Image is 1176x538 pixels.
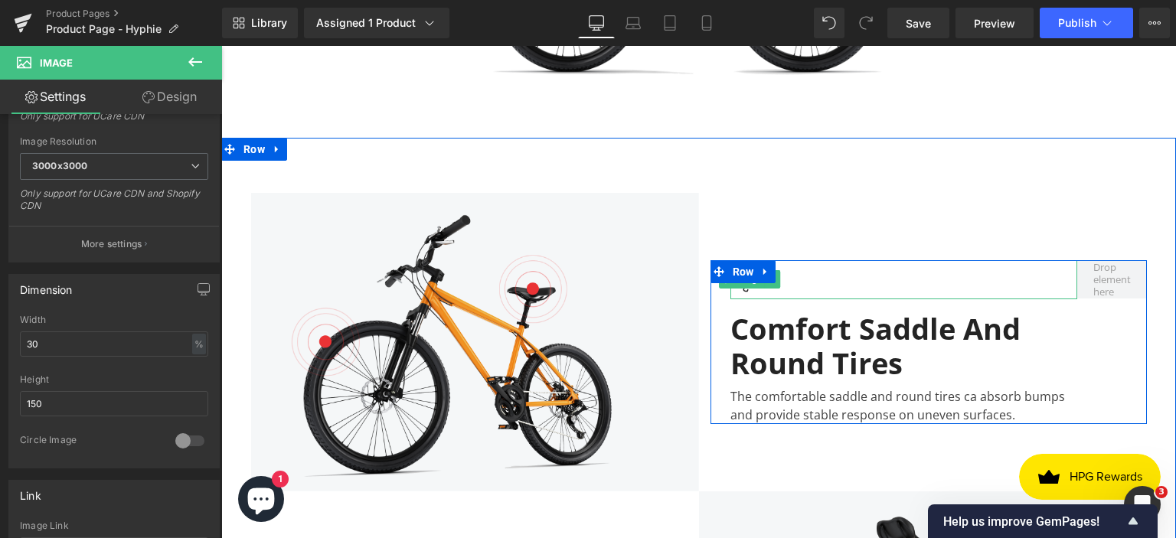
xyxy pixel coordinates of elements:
div: Dimension [20,275,73,296]
a: Desktop [578,8,615,38]
div: Image Resolution [20,136,208,147]
span: Image [40,57,73,69]
div: The comfortable saddle and round tires ca absorb bumps and provide stable response on uneven surf... [509,335,856,378]
a: Design [114,80,225,114]
div: Link [20,481,41,502]
input: auto [20,391,208,416]
a: Expand / Collapse [543,224,559,243]
div: Image Link [20,520,208,531]
span: Save [906,15,931,31]
a: Expand / Collapse [534,214,554,237]
button: Publish [1040,8,1133,38]
div: Width [20,315,208,325]
span: Library [251,16,287,30]
div: Only support for UCare CDN and Shopify CDN [20,187,208,222]
a: New Library [222,8,298,38]
div: Only support for UCare CDN [20,110,208,132]
iframe: Button to open loyalty program pop-up [798,408,939,454]
span: 3 [1155,486,1168,498]
span: Preview [974,15,1015,31]
b: 3000x3000 [32,160,87,171]
div: Assigned 1 Product [316,15,437,31]
button: More settings [9,226,219,262]
a: Product Pages [46,8,222,20]
input: auto [20,331,208,357]
a: Tablet [652,8,688,38]
span: Product Page - Hyphie [46,23,162,35]
div: Height [20,374,208,385]
button: More [1139,8,1170,38]
a: Expand / Collapse [46,92,66,115]
inbox-online-store-chat: Shopify online store chat [12,430,67,480]
a: Mobile [688,8,725,38]
button: Show survey - Help us improve GemPages! [943,512,1142,530]
a: Laptop [615,8,652,38]
p: More settings [81,237,142,251]
span: Help us improve GemPages! [943,514,1124,529]
span: Row [18,92,47,115]
span: Row [508,214,537,237]
span: Publish [1058,17,1096,29]
div: % [192,334,206,354]
a: Preview [955,8,1034,38]
div: Circle Image [20,434,160,450]
button: Undo [814,8,844,38]
iframe: Intercom live chat [1124,486,1161,523]
div: Comfort Saddle And Round Tires [509,253,856,335]
button: Redo [851,8,881,38]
